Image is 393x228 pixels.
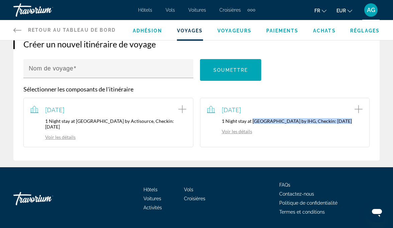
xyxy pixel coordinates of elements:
[184,196,205,201] a: Croisières
[314,8,320,13] span: fr
[143,187,158,192] a: Hôtels
[207,129,252,134] a: Voir les détails
[217,28,252,33] a: Voyageurs
[184,187,193,192] a: Vols
[13,1,80,19] a: Travorium
[350,28,380,33] a: Réglages
[355,105,363,115] button: Add item to trip
[23,85,370,93] p: Sélectionner les composants de l'itinéraire
[28,27,116,33] span: Retour au tableau de bord
[45,106,64,113] span: [DATE]
[362,3,380,17] button: User Menu
[13,20,116,40] a: Retour au tableau de bord
[367,7,375,13] span: AG
[336,8,346,13] span: EUR
[366,201,388,223] iframe: Bouton de lancement de la fenêtre de messagerie
[133,28,163,33] a: Adhésion
[30,134,76,140] a: Voir les détails
[13,189,80,209] a: Travorium
[143,196,161,201] a: Voitures
[336,6,352,15] button: Change currency
[200,59,262,81] button: Soumettre
[188,7,206,13] a: Voitures
[314,6,326,15] button: Change language
[279,182,290,188] a: FAQs
[23,39,370,49] h3: Créer un nouvel itinéraire de voyage
[166,7,175,13] a: Vols
[222,106,241,113] span: [DATE]
[29,65,73,72] mat-label: Nom de voyage
[279,191,314,197] a: Contactez-nous
[248,5,255,15] button: Extra navigation items
[313,28,336,33] a: Achats
[213,67,248,73] span: Soumettre
[279,209,325,215] a: Termes et conditions
[143,205,162,210] a: Activités
[279,200,337,206] a: Politique de confidentialité
[266,28,299,33] a: Paiements
[178,105,186,115] button: Add item to trip
[30,118,186,130] p: 1 Night stay at [GEOGRAPHIC_DATA] by Actisource, Checkin: [DATE]
[207,118,363,124] p: 1 Night stay at [GEOGRAPHIC_DATA] by IHG, Checkin: [DATE]
[138,7,152,13] a: Hôtels
[219,7,241,13] a: Croisières
[177,28,203,33] a: Voyages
